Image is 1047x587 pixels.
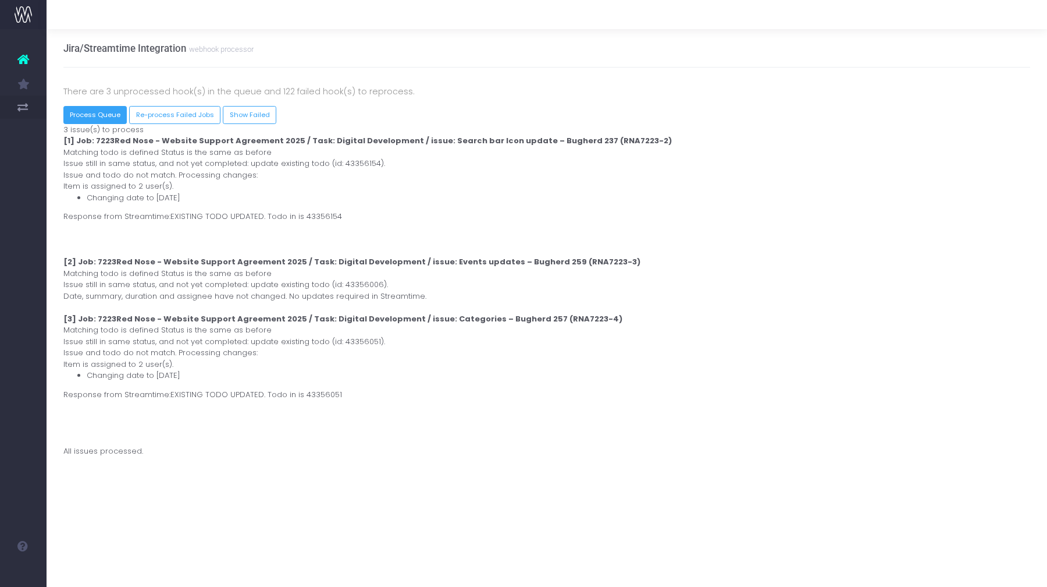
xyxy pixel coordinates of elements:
[63,84,1031,98] p: There are 3 unprocessed hook(s) in the queue and 122 failed hook(s) to reprocess.
[129,106,220,124] button: Re-process Failed Jobs
[223,106,276,124] a: Show Failed
[63,313,622,324] strong: [3] Job: 7223Red Nose - Website Support Agreement 2025 / Task: Digital Development / issue: Categ...
[63,256,640,267] strong: [2] Job: 7223Red Nose - Website Support Agreement 2025 / Task: Digital Development / issue: Event...
[55,124,1039,457] div: 3 issue(s) to process Matching todo is defined Status is the same as before Issue still in same s...
[87,192,1031,204] li: Changing date to [DATE]
[186,43,254,54] small: webhook processor
[87,370,1031,381] li: Changing date to [DATE]
[15,564,32,581] img: images/default_profile_image.png
[63,106,127,124] button: Process Queue
[63,43,254,54] h3: Jira/Streamtime Integration
[63,135,672,146] strong: [1] Job: 7223Red Nose - Website Support Agreement 2025 / Task: Digital Development / issue: Searc...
